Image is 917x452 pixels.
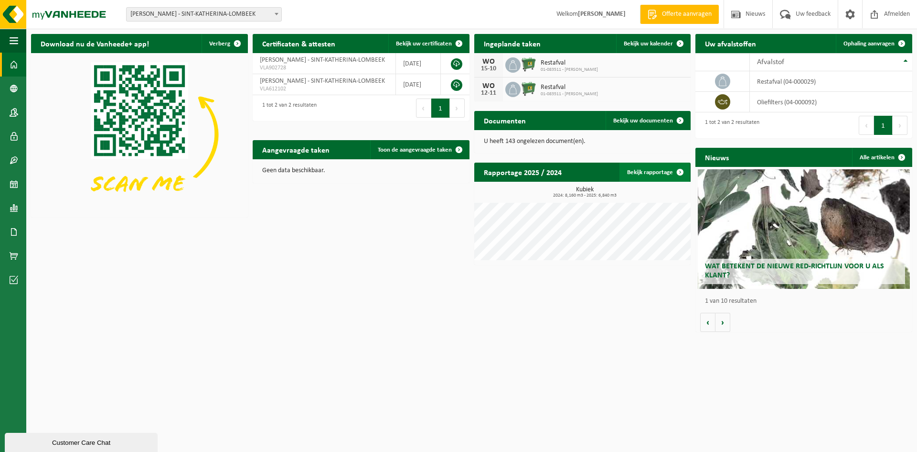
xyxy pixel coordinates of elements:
h2: Documenten [474,111,535,130]
td: [DATE] [396,53,441,74]
p: 1 van 10 resultaten [705,298,907,305]
button: 1 [431,99,450,118]
span: Ophaling aanvragen [843,41,895,47]
button: Previous [416,99,431,118]
strong: [PERSON_NAME] [578,11,626,18]
p: Geen data beschikbaar. [262,167,460,174]
div: WO [479,82,498,90]
h2: Certificaten & attesten [253,34,345,53]
div: WO [479,58,498,66]
a: Bekijk uw documenten [606,111,690,130]
a: Toon de aangevraagde taken [370,140,469,159]
button: Next [450,99,465,118]
span: [PERSON_NAME] - SINT-KATHERINA-LOMBEEK [260,56,385,64]
span: Bekijk uw certificaten [396,41,452,47]
a: Ophaling aanvragen [836,34,911,53]
img: WB-0660-HPE-GN-01 [521,56,537,72]
span: Verberg [209,41,230,47]
a: Bekijk rapportage [619,163,690,182]
button: Next [893,116,907,135]
div: 12-11 [479,90,498,97]
span: Restafval [541,84,598,91]
a: Bekijk uw kalender [616,34,690,53]
a: Wat betekent de nieuwe RED-richtlijn voor u als klant? [698,169,910,289]
button: Verberg [202,34,247,53]
img: Download de VHEPlus App [31,53,248,216]
span: VLA902728 [260,64,388,72]
h2: Uw afvalstoffen [695,34,766,53]
span: 2024: 8,160 m3 - 2025: 6,840 m3 [479,193,691,198]
span: Bekijk uw kalender [624,41,673,47]
div: 15-10 [479,66,498,72]
td: [DATE] [396,74,441,95]
span: Toon de aangevraagde taken [378,147,452,153]
span: VAN DE PERRE PAUL - SINT-KATHERINA-LOMBEEK [126,7,282,22]
span: Wat betekent de nieuwe RED-richtlijn voor u als klant? [705,263,884,279]
h2: Ingeplande taken [474,34,550,53]
h2: Aangevraagde taken [253,140,339,159]
span: Restafval [541,59,598,67]
img: WB-0660-HPE-GN-01 [521,80,537,97]
span: 01-083511 - [PERSON_NAME] [541,91,598,97]
p: U heeft 143 ongelezen document(en). [484,138,682,145]
td: oliefilters (04-000092) [750,92,912,112]
span: Offerte aanvragen [660,10,714,19]
span: Afvalstof [757,58,784,66]
h2: Download nu de Vanheede+ app! [31,34,159,53]
button: Previous [859,116,874,135]
span: 01-083511 - [PERSON_NAME] [541,67,598,73]
span: [PERSON_NAME] - SINT-KATHERINA-LOMBEEK [260,77,385,85]
a: Alle artikelen [852,148,911,167]
iframe: chat widget [5,431,160,452]
h2: Rapportage 2025 / 2024 [474,163,571,181]
a: Offerte aanvragen [640,5,719,24]
div: 1 tot 2 van 2 resultaten [700,115,759,136]
button: Vorige [700,313,715,332]
a: Bekijk uw certificaten [388,34,469,53]
span: VAN DE PERRE PAUL - SINT-KATHERINA-LOMBEEK [127,8,281,21]
h2: Nieuws [695,148,738,166]
h3: Kubiek [479,187,691,198]
div: 1 tot 2 van 2 resultaten [257,98,317,119]
td: restafval (04-000029) [750,71,912,92]
span: VLA612102 [260,85,388,93]
button: 1 [874,116,893,135]
button: Volgende [715,313,730,332]
span: Bekijk uw documenten [613,118,673,124]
